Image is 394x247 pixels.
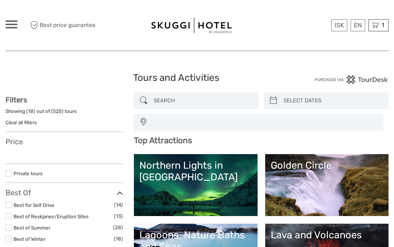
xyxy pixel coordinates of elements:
[5,188,123,197] h3: Best Of
[5,137,123,146] h3: Price
[271,160,383,211] a: Golden Circle
[271,229,383,241] div: Lava and Volcanoes
[151,17,232,33] img: 99-664e38a9-d6be-41bb-8ec6-841708cbc997_logo_big.jpg
[351,19,365,31] div: EN
[133,72,261,84] h1: Tours and Activities
[13,225,50,231] a: Best of Summer
[13,202,54,208] a: Best for Self Drive
[5,95,27,104] strong: Filters
[114,212,123,220] span: (13)
[28,108,34,115] label: 18
[113,223,123,232] span: (28)
[314,75,389,84] img: PurchaseViaTourDesk.png
[139,160,252,183] div: Northern Lights in [GEOGRAPHIC_DATA]
[13,213,89,219] a: Best of Reykjanes/Eruption Sites
[13,170,43,176] a: Private tours
[5,108,123,119] div: Showing ( ) out of ( ) tours
[151,94,255,107] input: SEARCH
[114,201,123,209] span: (14)
[53,108,62,115] label: 525
[13,236,46,242] a: Best of Winter
[281,94,385,107] input: SELECT DATES
[271,160,383,171] div: Golden Circle
[335,21,344,29] span: ISK
[5,119,37,125] a: Clear all filters
[28,19,101,31] span: Best price guarantee
[114,235,123,243] span: (18)
[381,21,385,29] span: 1
[134,136,192,145] b: Top Attractions
[139,160,252,211] a: Northern Lights in [GEOGRAPHIC_DATA]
